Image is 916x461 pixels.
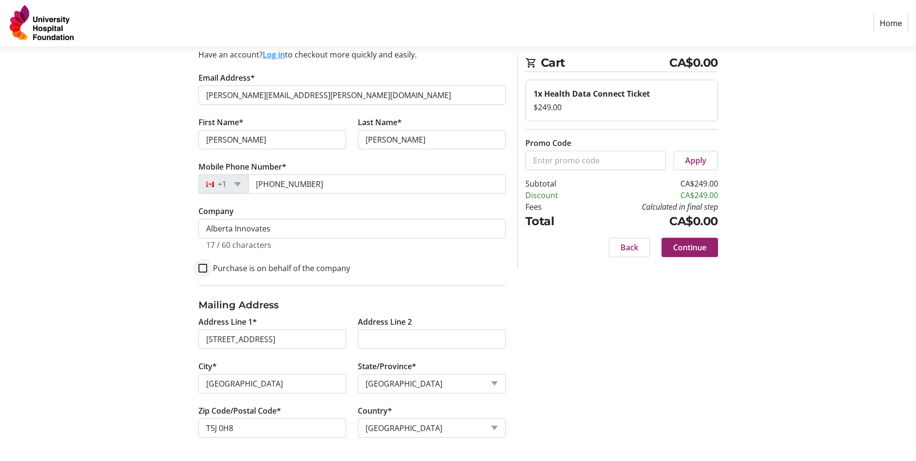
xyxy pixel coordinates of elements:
[358,316,412,328] label: Address Line 2
[198,330,346,349] input: Address
[525,201,583,213] td: Fees
[583,213,718,230] td: CA$0.00
[198,49,506,60] div: Have an account? to checkout more quickly and easily.
[669,54,718,72] span: CA$0.00
[198,374,346,393] input: City
[198,205,234,217] label: Company
[534,101,710,113] div: $249.00
[534,88,650,99] strong: 1x Health Data Connect Ticket
[198,405,281,417] label: Zip Code/Postal Code*
[620,242,638,253] span: Back
[198,316,257,328] label: Address Line 1*
[674,151,718,170] button: Apply
[525,213,583,230] td: Total
[583,178,718,189] td: CA$249.00
[358,116,402,128] label: Last Name*
[525,189,583,201] td: Discount
[248,174,506,194] input: (506) 234-5678
[685,155,706,166] span: Apply
[198,116,243,128] label: First Name*
[263,49,285,60] button: Log in
[198,72,255,84] label: Email Address*
[198,418,346,438] input: Zip or Postal Code
[358,360,416,372] label: State/Province*
[358,405,392,417] label: Country*
[583,189,718,201] td: CA$249.00
[198,360,217,372] label: City*
[525,178,583,189] td: Subtotal
[673,242,706,253] span: Continue
[206,240,271,250] tr-character-limit: 17 / 60 characters
[8,4,76,43] img: University Hospital Foundation's Logo
[874,14,908,32] a: Home
[198,298,506,312] h3: Mailing Address
[583,201,718,213] td: Calculated in final step
[609,238,650,257] button: Back
[198,161,286,173] label: Mobile Phone Number*
[525,137,571,149] label: Promo Code
[207,262,350,274] label: Purchase is on behalf of the company
[525,151,666,170] input: Enter promo code
[662,238,718,257] button: Continue
[541,54,670,72] span: Cart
